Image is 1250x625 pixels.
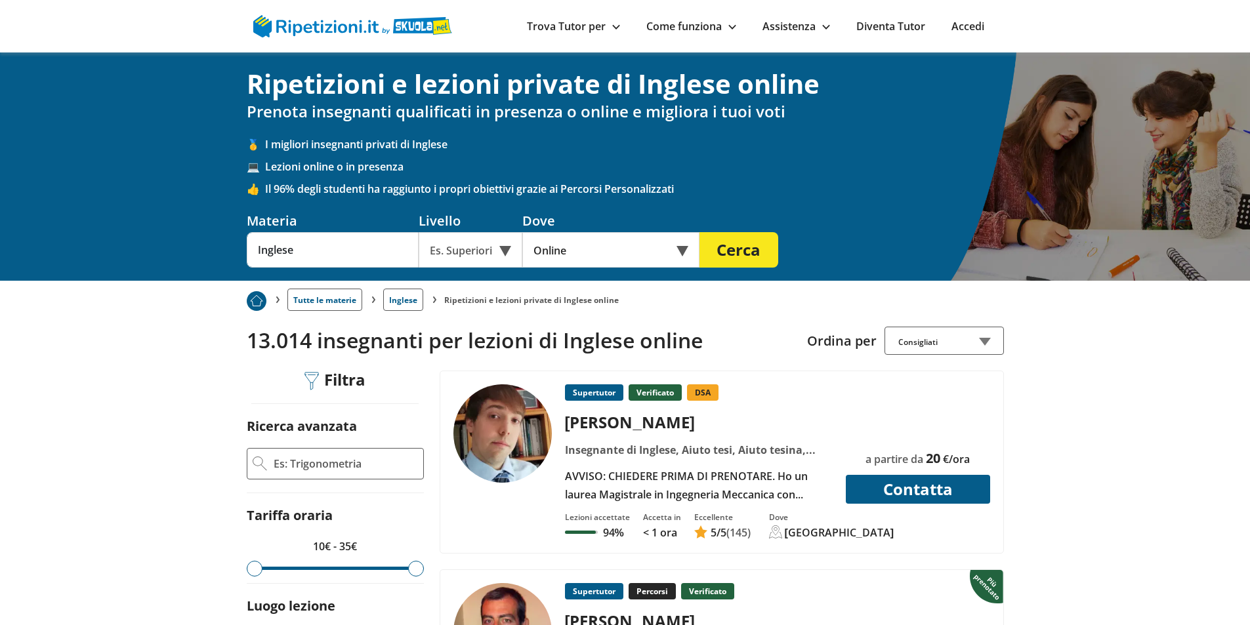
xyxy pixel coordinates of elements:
a: Tutte le materie [287,289,362,311]
div: Filtra [300,371,371,391]
nav: breadcrumb d-none d-tablet-block [247,281,1004,311]
span: 👍 [247,182,265,196]
img: Piu prenotato [970,569,1006,604]
img: Ricerca Avanzata [253,456,267,471]
span: a partire da [865,452,923,466]
li: Ripetizioni e lezioni private di Inglese online [444,294,619,306]
label: Ricerca avanzata [247,417,357,435]
h2: 13.014 insegnanti per lezioni di Inglese online [247,328,797,353]
div: AVVISO: CHIEDERE PRIMA DI PRENOTARE. Ho un laurea Magistrale in Ingegneria Meccanica con votazion... [560,467,837,504]
div: Dove [769,512,894,523]
div: Accetta in [643,512,681,523]
img: logo Skuola.net | Ripetizioni.it [253,15,452,37]
button: Cerca [699,232,778,268]
span: 💻 [247,159,265,174]
span: I migliori insegnanti privati di Inglese [265,137,1004,151]
p: Verificato [681,583,734,599]
span: (145) [726,525,751,540]
a: Trova Tutor per [527,19,620,33]
span: Lezioni online o in presenza [265,159,1004,174]
a: logo Skuola.net | Ripetizioni.it [253,18,452,32]
div: Online [522,232,699,268]
a: Inglese [383,289,423,311]
label: Tariffa oraria [247,506,333,524]
button: Contatta [846,475,990,504]
span: /5 [711,525,726,540]
div: Lezioni accettate [565,512,630,523]
h1: Ripetizioni e lezioni private di Inglese online [247,68,1004,100]
a: 5/5(145) [694,525,751,540]
div: Livello [419,212,522,230]
div: Materia [247,212,419,230]
div: [GEOGRAPHIC_DATA] [785,525,894,540]
div: Dove [522,212,699,230]
span: 20 [926,449,940,467]
a: Diventa Tutor [856,19,925,33]
h2: Prenota insegnanti qualificati in presenza o online e migliora i tuoi voti [247,102,1004,121]
p: 10€ - 35€ [247,537,424,555]
div: Es. Superiori [419,232,522,268]
a: Assistenza [762,19,830,33]
input: Es. Matematica [247,232,419,268]
div: [PERSON_NAME] [560,411,837,433]
label: Luogo lezione [247,597,335,615]
span: 🥇 [247,137,265,151]
p: Percorsi [629,583,676,599]
p: Supertutor [565,384,623,401]
input: Es: Trigonometria [272,454,418,474]
span: Il 96% degli studenti ha raggiunto i propri obiettivi grazie ai Percorsi Personalizzati [265,182,1004,196]
div: Insegnante di Inglese, Aiuto tesi, Aiuto tesina, Algebra, Chimica, Costruzioni, Dsa (disturbi del... [560,441,837,459]
label: Ordina per [807,332,877,350]
div: Eccellente [694,512,751,523]
p: DSA [687,384,719,401]
p: Supertutor [565,583,623,599]
span: 5 [711,525,717,540]
span: €/ora [943,452,970,466]
img: Piu prenotato [247,291,266,311]
a: Accedi [951,19,984,33]
p: Verificato [629,384,682,401]
p: < 1 ora [643,525,681,540]
p: 94% [603,525,624,540]
img: Filtra filtri mobile [304,372,319,390]
div: Consigliati [885,327,1004,355]
a: Come funziona [646,19,736,33]
img: tutor a Roma - Daniele [453,384,552,483]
